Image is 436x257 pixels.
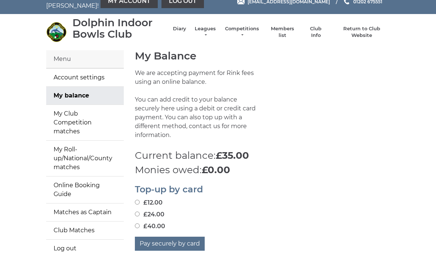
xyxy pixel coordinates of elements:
[135,212,140,217] input: £24.00
[202,164,230,176] strong: £0.00
[135,210,164,219] label: £24.00
[135,199,163,208] label: £12.00
[135,185,390,195] h2: Top-up by card
[46,105,124,141] a: My Club Competition matches
[135,222,165,231] label: £40.00
[334,26,390,39] a: Return to Club Website
[72,17,166,40] div: Dolphin Indoor Bowls Club
[135,149,390,163] p: Current balance:
[224,26,260,39] a: Competitions
[194,26,217,39] a: Leagues
[46,204,124,222] a: Matches as Captain
[216,150,249,162] strong: £35.00
[46,69,124,87] a: Account settings
[135,69,257,149] p: We are accepting payment for Rink fees using an online balance. You can add credit to your balanc...
[46,87,124,105] a: My balance
[135,51,390,62] h1: My Balance
[46,22,67,42] img: Dolphin Indoor Bowls Club
[267,26,297,39] a: Members list
[305,26,327,39] a: Club Info
[135,237,205,251] button: Pay securely by card
[173,26,186,32] a: Diary
[46,141,124,177] a: My Roll-up/National/County matches
[46,222,124,240] a: Club Matches
[135,224,140,229] input: £40.00
[135,200,140,205] input: £12.00
[135,163,390,178] p: Monies owed:
[46,177,124,203] a: Online Booking Guide
[46,51,124,69] div: Menu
